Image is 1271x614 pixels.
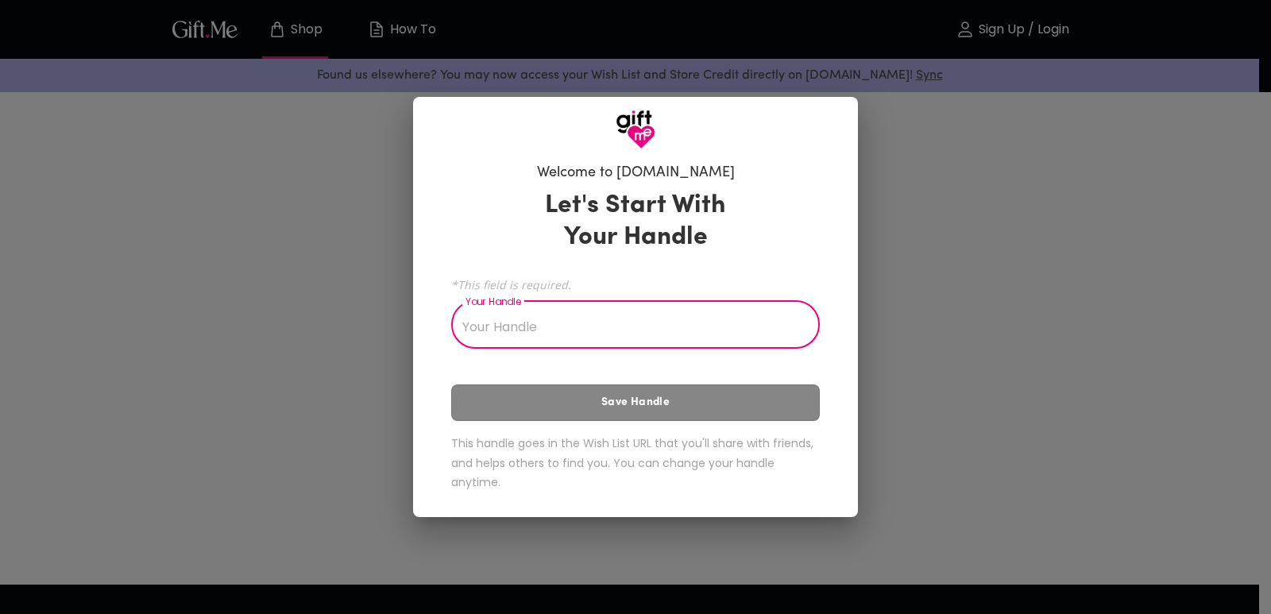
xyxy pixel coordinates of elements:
input: Your Handle [451,304,802,349]
img: GiftMe Logo [616,110,655,149]
span: *This field is required. [451,277,820,292]
h6: This handle goes in the Wish List URL that you'll share with friends, and helps others to find yo... [451,434,820,492]
h6: Welcome to [DOMAIN_NAME] [537,164,735,183]
h3: Let's Start With Your Handle [525,190,746,253]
